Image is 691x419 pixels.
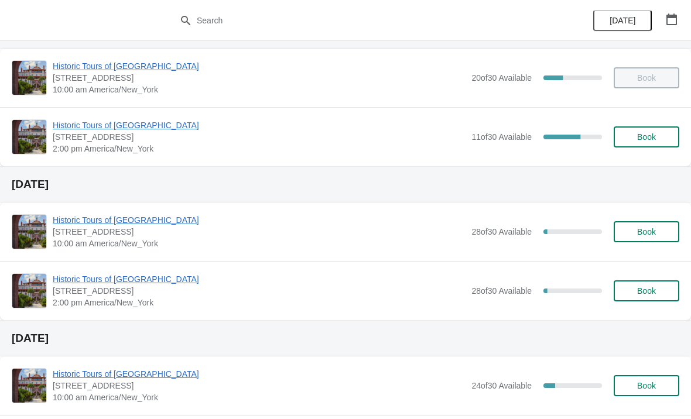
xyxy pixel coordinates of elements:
[471,381,532,390] span: 24 of 30 Available
[12,61,46,95] img: Historic Tours of Flagler College | 74 King Street, St. Augustine, FL, USA | 10:00 am America/New...
[53,238,466,249] span: 10:00 am America/New_York
[593,10,652,31] button: [DATE]
[12,120,46,154] img: Historic Tours of Flagler College | 74 King Street, St. Augustine, FL, USA | 2:00 pm America/New_...
[12,274,46,308] img: Historic Tours of Flagler College | 74 King Street, St. Augustine, FL, USA | 2:00 pm America/New_...
[471,132,532,142] span: 11 of 30 Available
[53,131,466,143] span: [STREET_ADDRESS]
[53,226,466,238] span: [STREET_ADDRESS]
[471,227,532,236] span: 28 of 30 Available
[637,132,656,142] span: Book
[53,273,466,285] span: Historic Tours of [GEOGRAPHIC_DATA]
[53,72,466,84] span: [STREET_ADDRESS]
[614,126,679,147] button: Book
[637,286,656,296] span: Book
[53,214,466,226] span: Historic Tours of [GEOGRAPHIC_DATA]
[12,369,46,403] img: Historic Tours of Flagler College | 74 King Street, St. Augustine, FL, USA | 10:00 am America/New...
[196,10,518,31] input: Search
[12,215,46,249] img: Historic Tours of Flagler College | 74 King Street, St. Augustine, FL, USA | 10:00 am America/New...
[471,73,532,83] span: 20 of 30 Available
[53,297,466,308] span: 2:00 pm America/New_York
[53,391,466,403] span: 10:00 am America/New_York
[53,285,466,297] span: [STREET_ADDRESS]
[614,375,679,396] button: Book
[53,380,466,391] span: [STREET_ADDRESS]
[12,178,679,190] h2: [DATE]
[610,16,635,25] span: [DATE]
[53,368,466,380] span: Historic Tours of [GEOGRAPHIC_DATA]
[637,227,656,236] span: Book
[53,84,466,95] span: 10:00 am America/New_York
[53,119,466,131] span: Historic Tours of [GEOGRAPHIC_DATA]
[614,280,679,301] button: Book
[614,221,679,242] button: Book
[637,381,656,390] span: Book
[53,143,466,154] span: 2:00 pm America/New_York
[53,60,466,72] span: Historic Tours of [GEOGRAPHIC_DATA]
[12,332,679,344] h2: [DATE]
[471,286,532,296] span: 28 of 30 Available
